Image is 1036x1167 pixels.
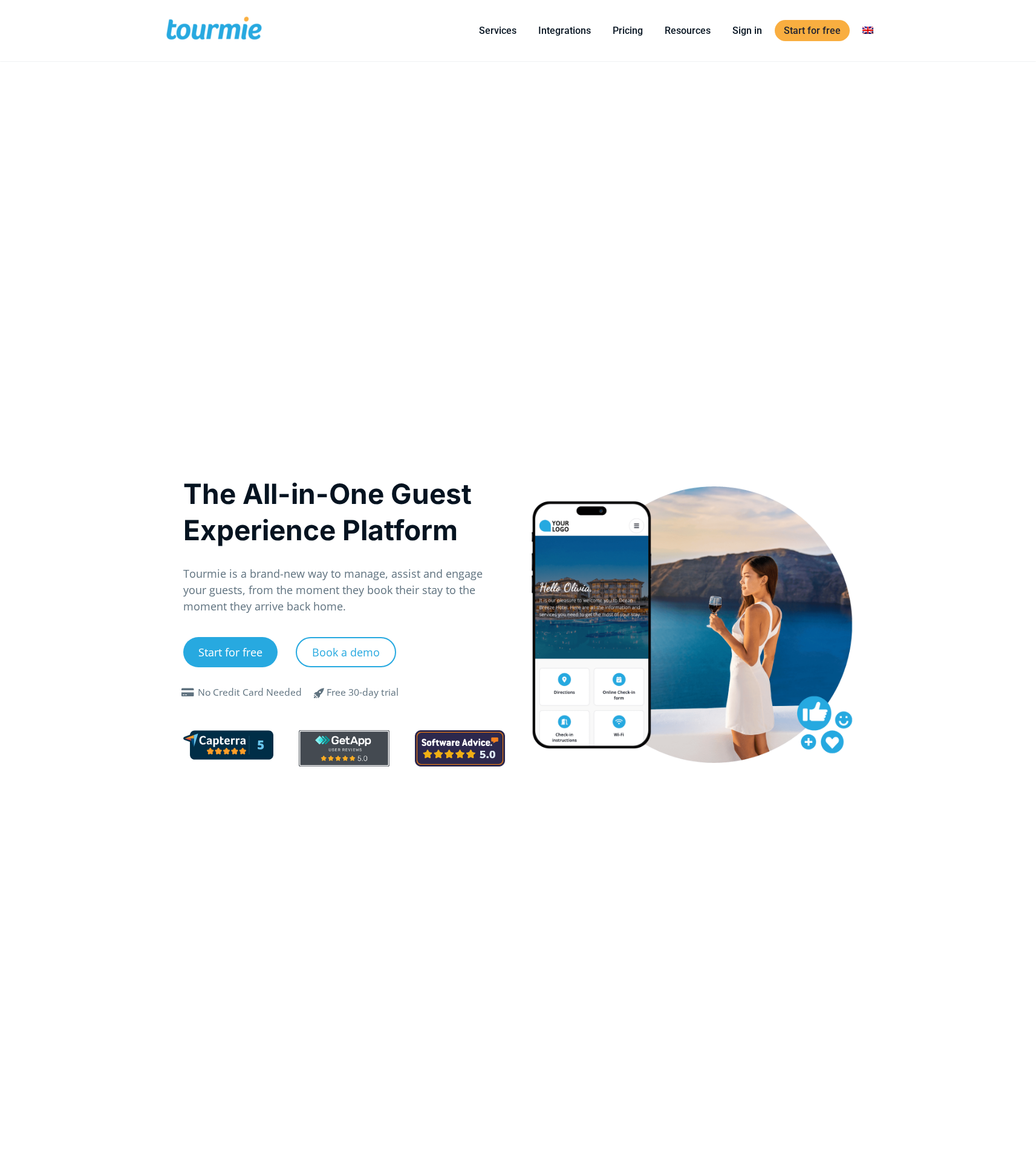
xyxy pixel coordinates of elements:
[296,637,396,667] a: Book a demo
[183,637,278,667] a: Start for free
[656,23,720,38] a: Resources
[305,685,334,700] span: 
[198,685,302,700] div: No Credit Card Needed
[470,23,526,38] a: Services
[178,688,198,698] span: 
[529,23,600,38] a: Integrations
[775,20,850,41] a: Start for free
[183,476,506,548] h1: The All-in-One Guest Experience Platform
[327,685,399,700] div: Free 30-day trial
[604,23,652,38] a: Pricing
[183,566,506,615] p: Tourmie is a brand-new way to manage, assist and engage your guests, from the moment they book th...
[723,23,771,38] a: Sign in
